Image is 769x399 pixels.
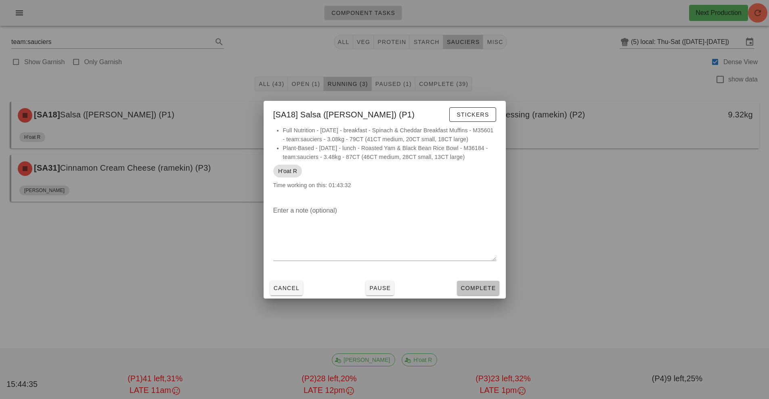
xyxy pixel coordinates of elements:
[278,165,297,178] span: H'oat R
[456,111,489,118] span: Stickers
[273,285,300,291] span: Cancel
[264,101,506,126] div: [SA18] Salsa ([PERSON_NAME]) (P1)
[283,144,496,161] li: Plant-Based - [DATE] - lunch - Roasted Yam & Black Bean Rice Bowl - M36184 - team:sauciers - 3.48...
[270,281,303,295] button: Cancel
[457,281,499,295] button: Complete
[366,281,394,295] button: Pause
[460,285,496,291] span: Complete
[449,107,496,122] button: Stickers
[264,126,506,198] div: Time working on this: 01:43:32
[283,126,496,144] li: Full Nutrition - [DATE] - breakfast - Spinach & Cheddar Breakfast Muffins - M35601 - team:saucier...
[369,285,391,291] span: Pause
